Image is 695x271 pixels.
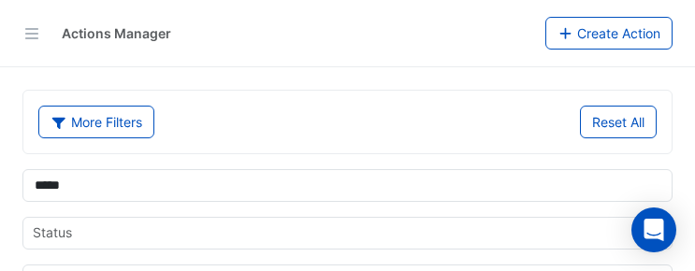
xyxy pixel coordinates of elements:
button: Reset All [580,106,657,138]
button: More Filters [38,106,154,138]
button: Create Action [545,17,673,50]
div: Actions Manager [62,23,171,43]
div: Open Intercom Messenger [631,207,676,252]
div: Status [30,222,72,247]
